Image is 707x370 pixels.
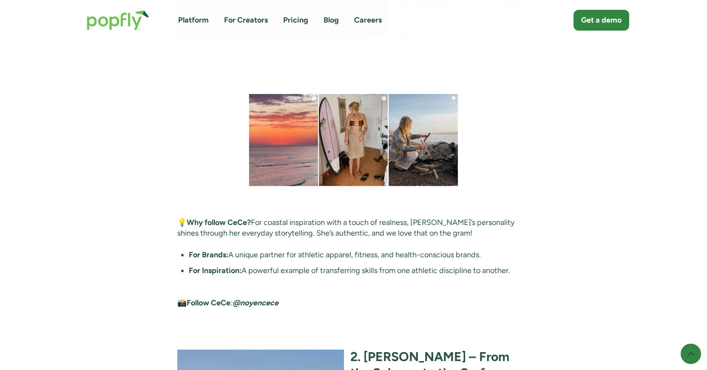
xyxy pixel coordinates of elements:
[189,250,530,260] li: A unique partner for athletic apparel, fitness, and health-conscious brands.
[283,15,308,26] a: Pricing
[177,217,530,239] p: 💡 For coastal inspiration with a touch of realness, [PERSON_NAME]’s personality shines through he...
[324,15,339,26] a: Blog
[189,266,241,275] strong: For Inspiration:
[177,298,530,308] p: 📸 :
[177,51,530,62] p: ‍
[189,265,530,276] li: A powerful example of transferring skills from one athletic discipline to another.
[581,15,622,26] div: Get a demo
[224,15,268,26] a: For Creators
[187,218,251,227] strong: Why follow CeCe?
[78,2,158,39] a: home
[177,319,530,330] p: ‍
[177,276,530,287] p: ‍
[189,250,228,259] strong: For Brands:
[233,298,278,307] a: @noyencece
[178,15,209,26] a: Platform
[574,10,629,31] a: Get a demo
[354,15,382,26] a: Careers
[187,298,230,307] strong: Follow CeCe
